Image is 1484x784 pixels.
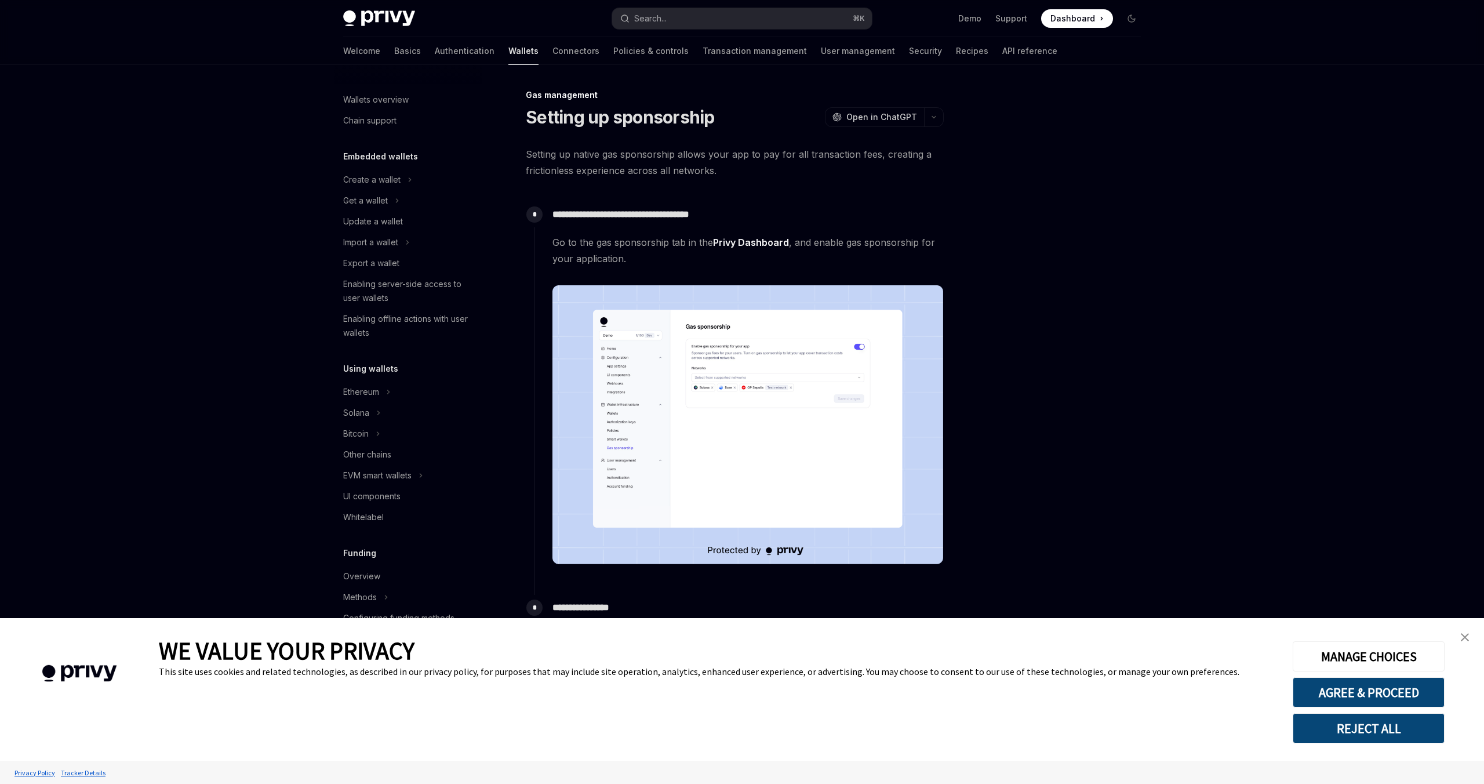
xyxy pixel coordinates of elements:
[958,13,981,24] a: Demo
[343,510,384,524] div: Whitelabel
[1293,713,1445,743] button: REJECT ALL
[334,608,482,629] a: Configuring funding methods
[1453,626,1476,649] a: close banner
[909,37,942,65] a: Security
[703,37,807,65] a: Transaction management
[552,234,943,267] span: Go to the gas sponsorship tab in the , and enable gas sponsorship for your application.
[343,489,401,503] div: UI components
[526,89,944,101] div: Gas management
[343,256,399,270] div: Export a wallet
[1461,633,1469,641] img: close banner
[343,215,403,228] div: Update a wallet
[825,107,924,127] button: Open in ChatGPT
[821,37,895,65] a: User management
[343,362,398,376] h5: Using wallets
[552,285,943,565] img: images/gas-sponsorship.png
[343,235,398,249] div: Import a wallet
[552,37,599,65] a: Connectors
[58,763,108,783] a: Tracker Details
[1293,641,1445,672] button: MANAGE CHOICES
[334,274,482,308] a: Enabling server-side access to user wallets
[1041,9,1113,28] a: Dashboard
[713,237,789,249] a: Privy Dashboard
[394,37,421,65] a: Basics
[343,427,369,441] div: Bitcoin
[343,469,412,482] div: EVM smart wallets
[343,277,475,305] div: Enabling server-side access to user wallets
[508,37,539,65] a: Wallets
[334,486,482,507] a: UI components
[956,37,988,65] a: Recipes
[343,590,377,604] div: Methods
[1050,13,1095,24] span: Dashboard
[343,448,391,462] div: Other chains
[343,611,454,625] div: Configuring funding methods
[343,37,380,65] a: Welcome
[334,507,482,528] a: Whitelabel
[634,12,667,26] div: Search...
[159,636,414,666] span: WE VALUE YOUR PRIVACY
[334,308,482,343] a: Enabling offline actions with user wallets
[12,763,58,783] a: Privacy Policy
[526,146,944,179] span: Setting up native gas sponsorship allows your app to pay for all transaction fees, creating a fri...
[1002,37,1057,65] a: API reference
[1293,677,1445,707] button: AGREE & PROCEED
[853,14,865,23] span: ⌘ K
[159,666,1275,677] div: This site uses cookies and related technologies, as described in our privacy policy, for purposes...
[334,211,482,232] a: Update a wallet
[526,107,715,128] h1: Setting up sponsorship
[334,253,482,274] a: Export a wallet
[612,8,872,29] button: Search...⌘K
[343,93,409,107] div: Wallets overview
[343,10,415,27] img: dark logo
[343,173,401,187] div: Create a wallet
[343,194,388,208] div: Get a wallet
[343,406,369,420] div: Solana
[846,111,917,123] span: Open in ChatGPT
[343,385,379,399] div: Ethereum
[343,150,418,164] h5: Embedded wallets
[613,37,689,65] a: Policies & controls
[1122,9,1141,28] button: Toggle dark mode
[343,114,397,128] div: Chain support
[334,89,482,110] a: Wallets overview
[334,566,482,587] a: Overview
[343,312,475,340] div: Enabling offline actions with user wallets
[343,569,380,583] div: Overview
[995,13,1027,24] a: Support
[343,546,376,560] h5: Funding
[334,110,482,131] a: Chain support
[435,37,494,65] a: Authentication
[17,648,141,699] img: company logo
[334,444,482,465] a: Other chains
